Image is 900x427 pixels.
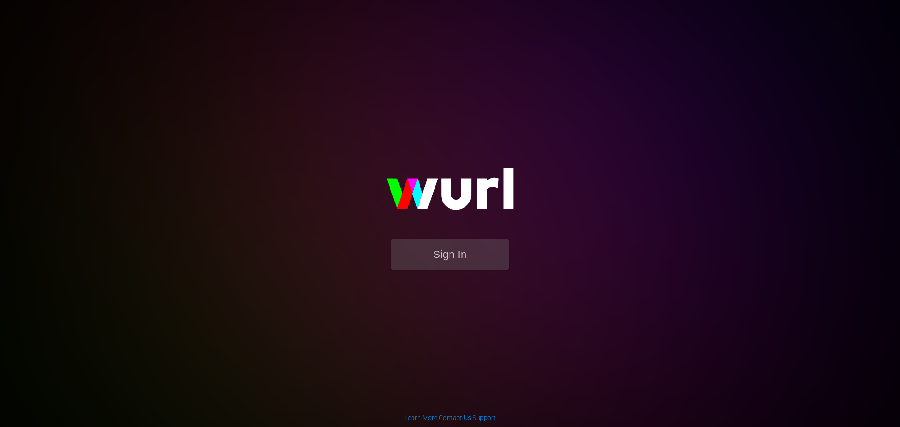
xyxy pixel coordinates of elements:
img: wurl-logo-on-black-223613ac3d8ba8fe6dc639794a292ebdb59501304c7dfd60c99c58986ef67473.svg [356,148,544,239]
a: Learn More [405,414,437,421]
a: Support [472,414,496,421]
a: Contact Us [439,414,471,421]
div: | | [405,413,496,422]
button: Sign In [391,239,509,270]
